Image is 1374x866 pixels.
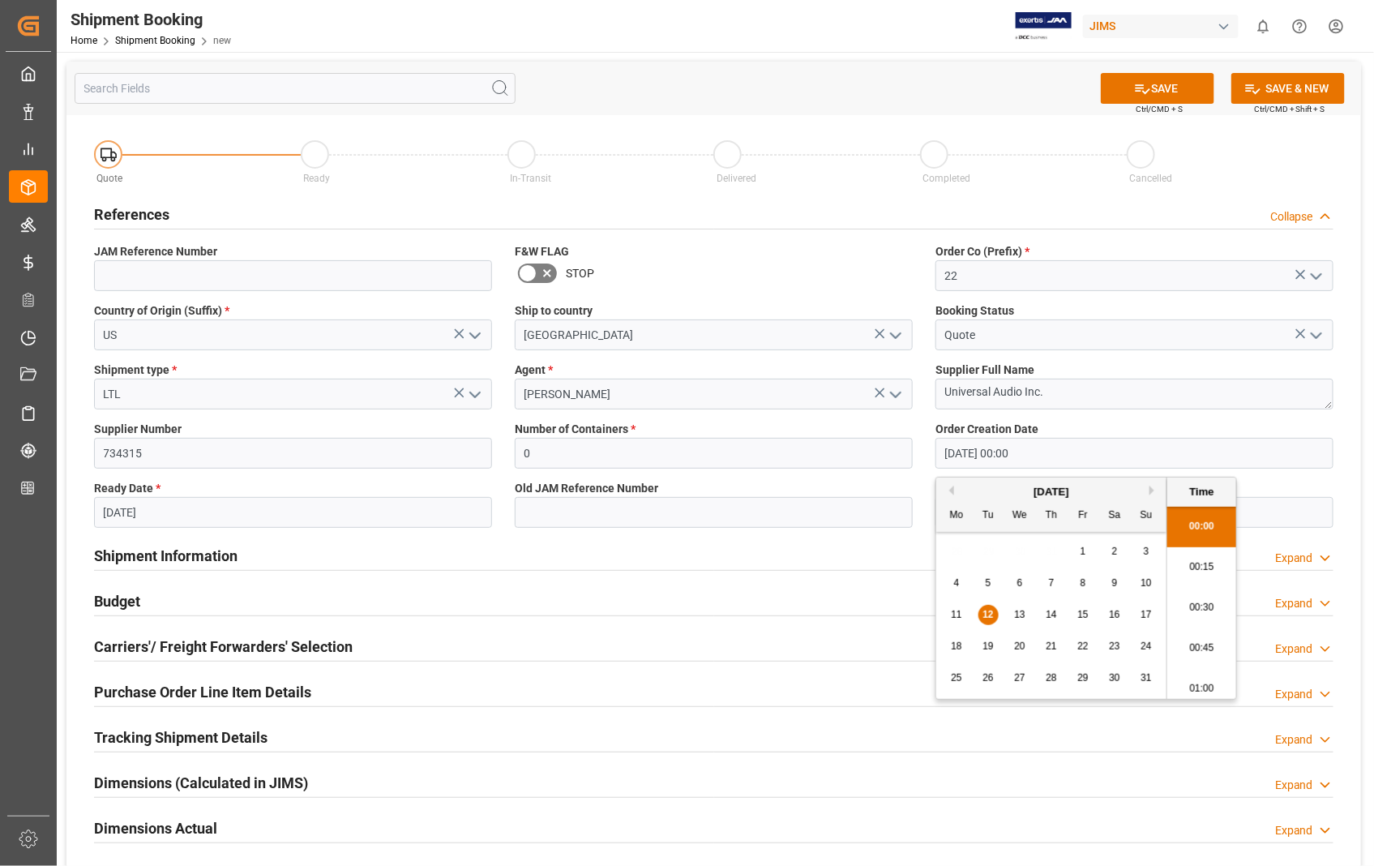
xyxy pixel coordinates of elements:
[1167,669,1236,710] li: 01:00
[1073,637,1094,657] div: Choose Friday, August 22nd, 2025
[882,323,906,348] button: open menu
[978,573,999,594] div: Choose Tuesday, August 5th, 2025
[1077,672,1088,684] span: 29
[1231,73,1345,104] button: SAVE & NEW
[1046,641,1056,652] span: 21
[1141,672,1151,684] span: 31
[1105,605,1125,625] div: Choose Saturday, August 16th, 2025
[1010,506,1030,526] div: We
[1010,668,1030,688] div: Choose Wednesday, August 27th, 2025
[1275,731,1313,748] div: Expand
[1136,506,1157,526] div: Su
[951,672,961,684] span: 25
[1303,264,1327,289] button: open menu
[1141,577,1151,589] span: 10
[1042,668,1062,688] div: Choose Thursday, August 28th, 2025
[1270,208,1313,225] div: Collapse
[978,637,999,657] div: Choose Tuesday, August 19th, 2025
[94,243,217,260] span: JAM Reference Number
[94,817,217,839] h2: Dimensions Actual
[944,486,954,495] button: Previous Month
[1073,542,1094,562] div: Choose Friday, August 1st, 2025
[1245,8,1282,45] button: show 0 new notifications
[1083,15,1239,38] div: JIMS
[515,421,636,438] span: Number of Containers
[1014,609,1025,620] span: 13
[935,362,1034,379] span: Supplier Full Name
[1141,641,1151,652] span: 24
[1167,588,1236,628] li: 00:30
[1136,605,1157,625] div: Choose Sunday, August 17th, 2025
[97,173,123,184] span: Quote
[1171,484,1232,500] div: Time
[978,506,999,526] div: Tu
[947,573,967,594] div: Choose Monday, August 4th, 2025
[1014,672,1025,684] span: 27
[935,438,1333,469] input: DD-MM-YYYY HH:MM
[1073,506,1094,526] div: Fr
[1010,573,1030,594] div: Choose Wednesday, August 6th, 2025
[947,637,967,657] div: Choose Monday, August 18th, 2025
[94,421,182,438] span: Supplier Number
[94,204,169,225] h2: References
[1275,777,1313,794] div: Expand
[1083,11,1245,41] button: JIMS
[1017,577,1023,589] span: 6
[1046,609,1056,620] span: 14
[1105,573,1125,594] div: Choose Saturday, August 9th, 2025
[1109,672,1119,684] span: 30
[94,319,492,350] input: Type to search/select
[1275,686,1313,703] div: Expand
[1042,605,1062,625] div: Choose Thursday, August 14th, 2025
[566,265,594,282] span: STOP
[94,727,268,748] h2: Tracking Shipment Details
[947,605,967,625] div: Choose Monday, August 11th, 2025
[461,323,486,348] button: open menu
[1105,542,1125,562] div: Choose Saturday, August 2nd, 2025
[947,506,967,526] div: Mo
[94,636,353,658] h2: Carriers'/ Freight Forwarders' Selection
[1136,573,1157,594] div: Choose Sunday, August 10th, 2025
[515,480,658,497] span: Old JAM Reference Number
[1073,668,1094,688] div: Choose Friday, August 29th, 2025
[1275,550,1313,567] div: Expand
[71,35,97,46] a: Home
[303,173,330,184] span: Ready
[935,302,1014,319] span: Booking Status
[1303,323,1327,348] button: open menu
[935,243,1029,260] span: Order Co (Prefix)
[115,35,195,46] a: Shipment Booking
[1275,641,1313,658] div: Expand
[1167,507,1236,547] li: 00:00
[936,484,1166,500] div: [DATE]
[94,772,308,794] h2: Dimensions (Calculated in JIMS)
[1136,103,1183,115] span: Ctrl/CMD + S
[1149,486,1159,495] button: Next Month
[1109,609,1119,620] span: 16
[982,609,993,620] span: 12
[1112,577,1118,589] span: 9
[951,641,961,652] span: 18
[717,173,756,184] span: Delivered
[1101,73,1214,104] button: SAVE
[1073,605,1094,625] div: Choose Friday, August 15th, 2025
[1136,637,1157,657] div: Choose Sunday, August 24th, 2025
[954,577,960,589] span: 4
[94,545,238,567] h2: Shipment Information
[1141,609,1151,620] span: 17
[94,590,140,612] h2: Budget
[1275,822,1313,839] div: Expand
[1254,103,1325,115] span: Ctrl/CMD + Shift + S
[1105,506,1125,526] div: Sa
[1105,668,1125,688] div: Choose Saturday, August 30th, 2025
[1073,573,1094,594] div: Choose Friday, August 8th, 2025
[1136,542,1157,562] div: Choose Sunday, August 3rd, 2025
[94,480,161,497] span: Ready Date
[978,605,999,625] div: Choose Tuesday, August 12th, 2025
[1105,637,1125,657] div: Choose Saturday, August 23rd, 2025
[1046,672,1056,684] span: 28
[94,362,177,379] span: Shipment type
[1167,547,1236,588] li: 00:15
[951,609,961,620] span: 11
[935,421,1038,438] span: Order Creation Date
